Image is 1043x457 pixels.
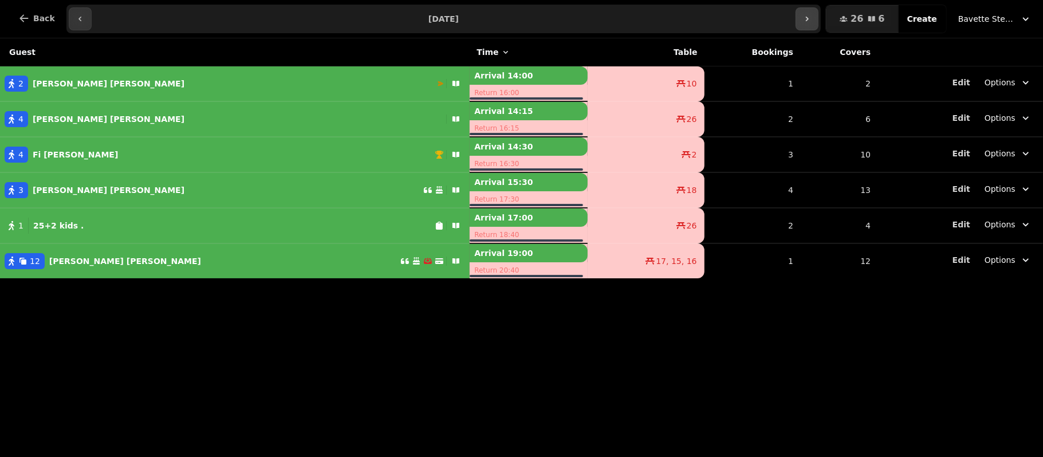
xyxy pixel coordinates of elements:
span: Time [477,46,498,58]
span: Edit [953,78,970,86]
span: Options [985,148,1016,159]
button: Time [477,46,510,58]
p: Return 20:40 [470,262,588,278]
td: 12 [800,243,877,278]
button: Back [9,5,64,32]
span: Bavette Steakhouse - [PERSON_NAME] [958,13,1016,25]
td: 3 [704,137,800,172]
span: Options [985,219,1016,230]
span: Options [985,183,1016,195]
th: Bookings [704,38,800,66]
span: 17, 15, 16 [656,255,696,267]
td: 1 [704,66,800,102]
p: [PERSON_NAME] [PERSON_NAME] [49,255,201,267]
span: Options [985,254,1016,266]
td: 1 [704,243,800,278]
p: Fi [PERSON_NAME] [33,149,118,160]
span: 26 [687,220,697,231]
button: Options [978,179,1038,199]
button: Edit [953,183,970,195]
p: Return 16:15 [470,120,588,136]
span: 6 [879,14,885,23]
span: Create [907,15,937,23]
p: Return 18:40 [470,227,588,243]
button: Options [978,143,1038,164]
td: 2 [704,208,800,243]
td: 2 [800,66,877,102]
p: Arrival 14:15 [470,102,588,120]
button: Options [978,214,1038,235]
span: 2 [18,78,23,89]
button: Edit [953,112,970,124]
span: 12 [30,255,40,267]
td: 6 [800,101,877,137]
span: 18 [687,184,697,196]
p: Arrival 17:00 [470,208,588,227]
span: 26 [687,113,697,125]
span: 26 [851,14,863,23]
p: Arrival 15:30 [470,173,588,191]
p: [PERSON_NAME] [PERSON_NAME] [33,184,184,196]
button: Create [898,5,946,33]
span: Edit [953,256,970,264]
button: Edit [953,77,970,88]
td: 2 [704,101,800,137]
p: Return 16:30 [470,156,588,172]
button: Options [978,250,1038,270]
span: 4 [18,113,23,125]
th: Table [588,38,704,66]
span: Back [33,14,55,22]
td: 10 [800,137,877,172]
button: Edit [953,254,970,266]
button: Edit [953,148,970,159]
span: 2 [692,149,697,160]
th: Covers [800,38,877,66]
p: Arrival 19:00 [470,244,588,262]
span: 1 [18,220,23,231]
span: Edit [953,220,970,229]
p: [PERSON_NAME] [PERSON_NAME] [33,78,184,89]
td: 13 [800,172,877,208]
td: 4 [800,208,877,243]
button: 266 [826,5,898,33]
span: Options [985,77,1016,88]
button: Options [978,72,1038,93]
button: Options [978,108,1038,128]
p: [PERSON_NAME] [PERSON_NAME] [33,113,184,125]
span: 4 [18,149,23,160]
p: Return 16:00 [470,85,588,101]
span: 10 [687,78,697,89]
td: 4 [704,172,800,208]
span: Edit [953,185,970,193]
button: Edit [953,219,970,230]
span: Edit [953,114,970,122]
span: 3 [18,184,23,196]
p: Arrival 14:00 [470,66,588,85]
p: Arrival 14:30 [470,137,588,156]
span: Edit [953,149,970,157]
span: Options [985,112,1016,124]
p: Return 17:30 [470,191,588,207]
button: Bavette Steakhouse - [PERSON_NAME] [951,9,1038,29]
p: 25+2 kids . [33,220,84,231]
